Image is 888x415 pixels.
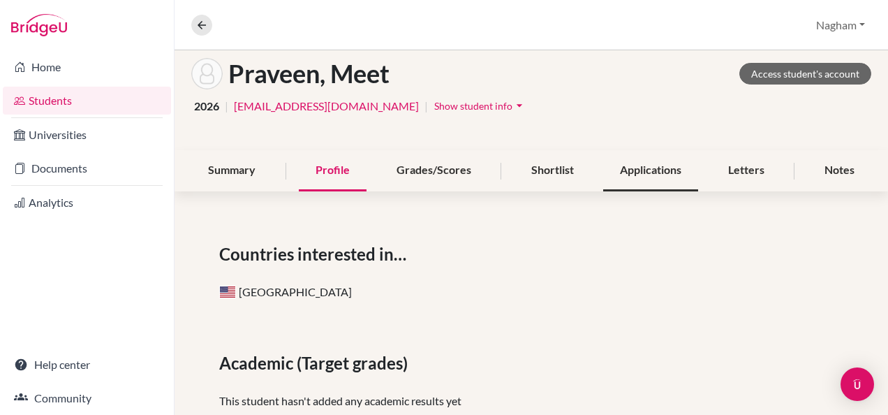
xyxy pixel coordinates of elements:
[191,58,223,89] img: Meet Praveen's avatar
[434,100,512,112] span: Show student info
[3,351,171,379] a: Help center
[810,12,871,38] button: Nagham
[299,150,367,191] div: Profile
[3,384,171,412] a: Community
[3,87,171,115] a: Students
[228,59,390,89] h1: Praveen, Meet
[11,14,67,36] img: Bridge-U
[219,285,352,298] span: [GEOGRAPHIC_DATA]
[225,98,228,115] span: |
[3,154,171,182] a: Documents
[219,286,236,298] span: United States of America
[3,189,171,217] a: Analytics
[711,150,781,191] div: Letters
[515,150,591,191] div: Shortlist
[194,98,219,115] span: 2026
[434,95,527,117] button: Show student infoarrow_drop_down
[808,150,871,191] div: Notes
[424,98,428,115] span: |
[219,351,413,376] span: Academic (Target grades)
[191,150,272,191] div: Summary
[234,98,419,115] a: [EMAIL_ADDRESS][DOMAIN_NAME]
[3,53,171,81] a: Home
[739,63,871,85] a: Access student's account
[841,367,874,401] div: Open Intercom Messenger
[380,150,488,191] div: Grades/Scores
[219,242,412,267] span: Countries interested in…
[603,150,698,191] div: Applications
[3,121,171,149] a: Universities
[512,99,526,112] i: arrow_drop_down
[219,393,843,409] p: This student hasn't added any academic results yet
